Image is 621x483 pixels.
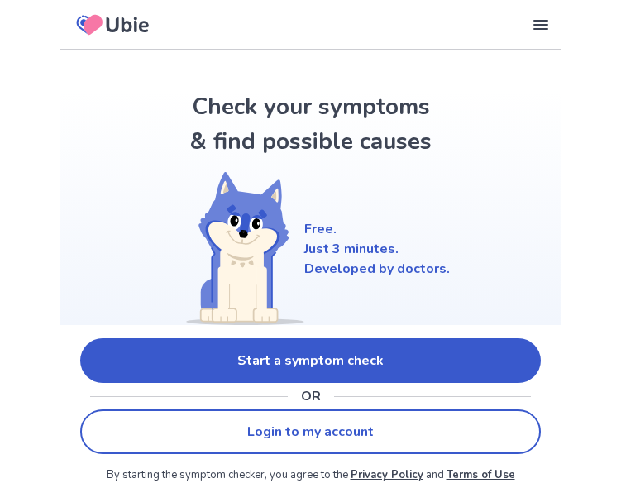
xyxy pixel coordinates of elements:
[351,467,423,482] a: Privacy Policy
[301,386,321,406] p: OR
[187,89,435,159] h1: Check your symptoms & find possible causes
[447,467,515,482] a: Terms of Use
[80,409,541,454] a: Login to my account
[304,219,450,239] p: Free.
[304,239,450,259] p: Just 3 minutes.
[80,338,541,383] a: Start a symptom check
[304,259,450,279] p: Developed by doctors.
[172,172,304,325] img: Shiba (Welcome)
